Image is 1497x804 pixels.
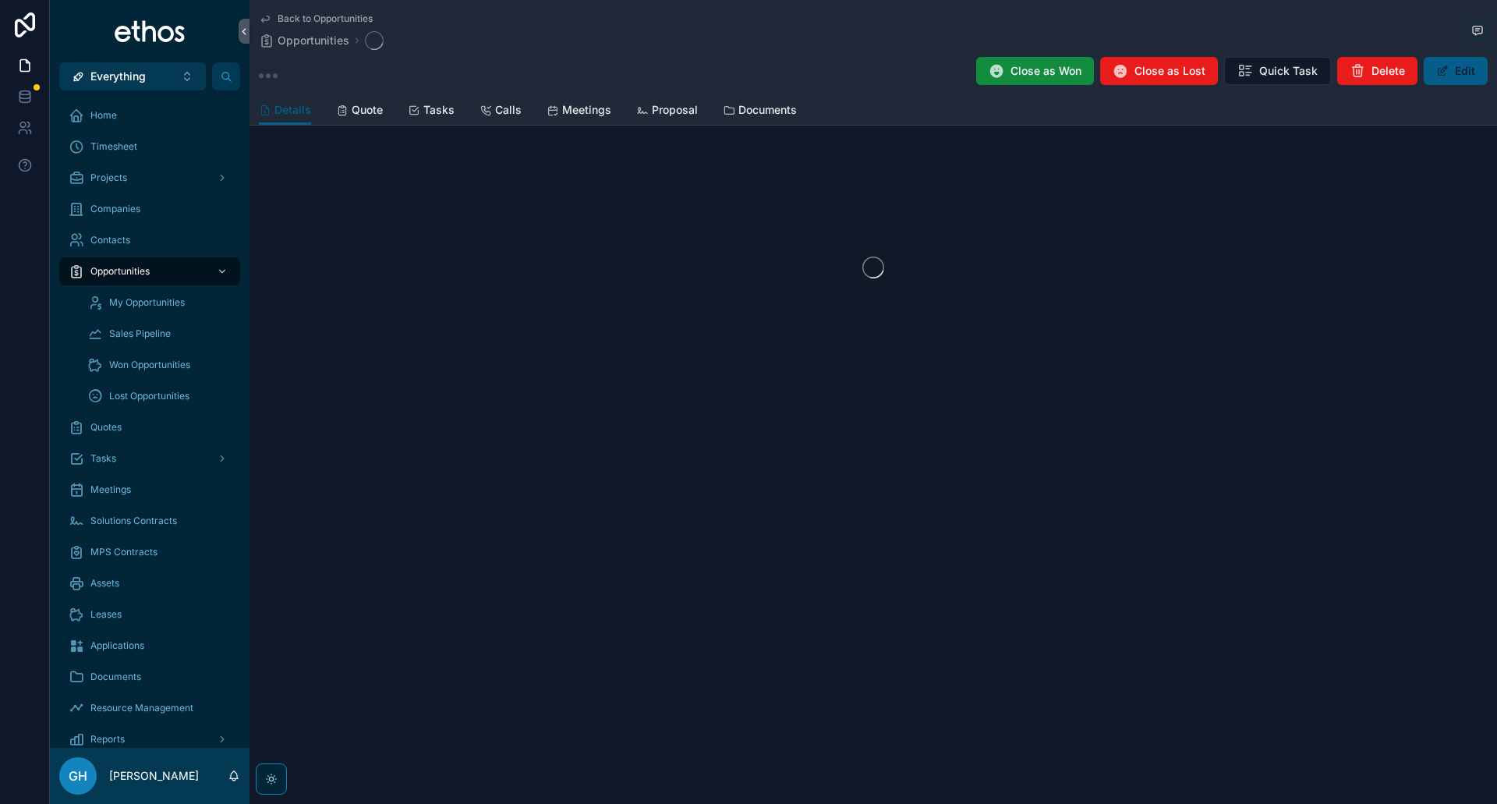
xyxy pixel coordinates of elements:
a: Calls [480,96,522,127]
a: Meetings [547,96,611,127]
a: Lost Opportunities [78,382,240,410]
span: Close as Lost [1134,63,1205,79]
a: Quote [336,96,383,127]
button: Close as Won [976,57,1094,85]
a: Companies [59,195,240,223]
button: Select Button [59,62,206,90]
a: Timesheet [59,133,240,161]
a: Projects [59,164,240,192]
a: Quotes [59,413,240,441]
a: Tasks [408,96,455,127]
a: My Opportunities [78,289,240,317]
span: Sales Pipeline [109,328,171,340]
a: Documents [59,663,240,691]
button: Edit [1424,57,1488,85]
a: Contacts [59,226,240,254]
a: Resource Management [59,694,240,722]
a: Leases [59,600,240,629]
span: Back to Opportunities [278,12,373,25]
span: Companies [90,203,140,215]
span: Meetings [90,483,131,496]
div: scrollable content [50,90,249,748]
span: Quick Task [1259,63,1318,79]
span: Resource Management [90,702,193,714]
span: Calls [495,102,522,118]
a: Proposal [636,96,698,127]
button: Close as Lost [1100,57,1218,85]
a: Won Opportunities [78,351,240,379]
span: Tasks [423,102,455,118]
span: Opportunities [278,33,349,48]
span: GH [69,767,87,785]
span: Assets [90,577,119,590]
span: Proposal [652,102,698,118]
span: Won Opportunities [109,359,190,371]
span: Solutions Contracts [90,515,177,527]
a: MPS Contracts [59,538,240,566]
span: Lost Opportunities [109,390,189,402]
p: [PERSON_NAME] [109,768,199,784]
button: Delete [1337,57,1417,85]
span: Close as Won [1010,63,1081,79]
span: Leases [90,608,122,621]
a: Home [59,101,240,129]
a: Assets [59,569,240,597]
a: Details [259,96,311,126]
span: Timesheet [90,140,137,153]
a: Tasks [59,445,240,473]
span: MPS Contracts [90,546,157,558]
a: Sales Pipeline [78,320,240,348]
a: Solutions Contracts [59,507,240,535]
span: Delete [1371,63,1405,79]
img: App logo [114,19,186,44]
span: Reports [90,733,125,746]
span: Applications [90,639,144,652]
span: Details [274,102,311,118]
span: My Opportunities [109,296,185,309]
a: Opportunities [259,33,349,48]
span: Quote [352,102,383,118]
a: Documents [723,96,797,127]
a: Applications [59,632,240,660]
a: Reports [59,725,240,753]
span: Everything [90,69,146,84]
a: Meetings [59,476,240,504]
span: Projects [90,172,127,184]
a: Opportunities [59,257,240,285]
span: Tasks [90,452,116,465]
button: Quick Task [1224,57,1331,85]
span: Meetings [562,102,611,118]
a: Back to Opportunities [259,12,373,25]
span: Opportunities [90,265,150,278]
span: Contacts [90,234,130,246]
span: Documents [738,102,797,118]
span: Home [90,109,117,122]
span: Quotes [90,421,122,434]
span: Documents [90,671,141,683]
